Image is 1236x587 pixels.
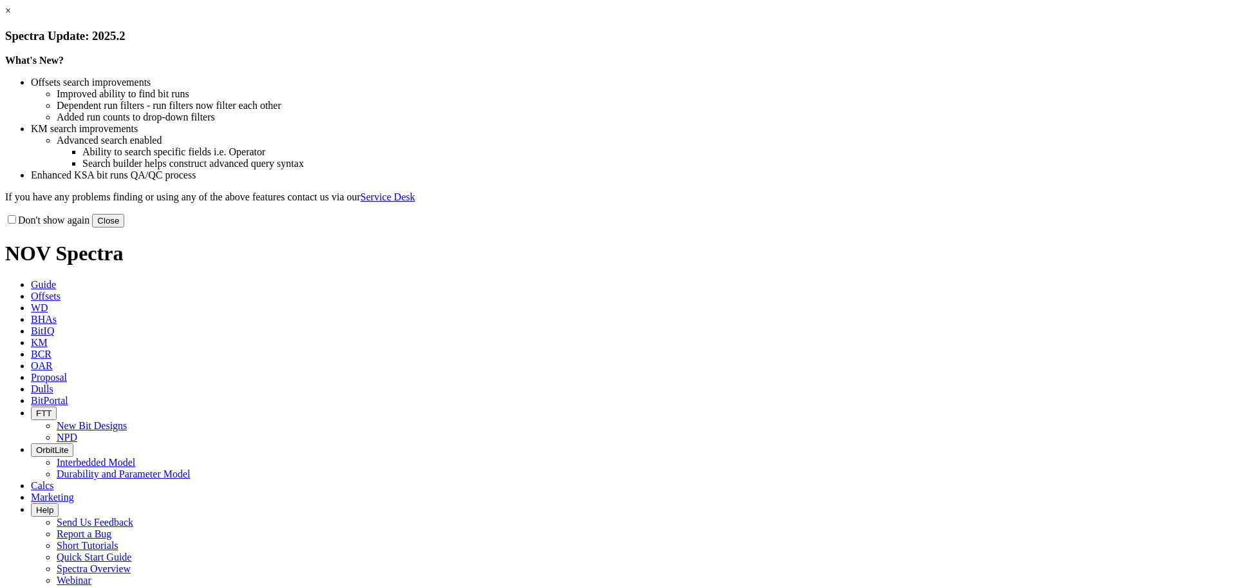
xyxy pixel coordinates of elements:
[31,325,54,336] span: BitIQ
[82,146,1231,158] li: Ability to search specific fields i.e. Operator
[31,279,56,290] span: Guide
[31,302,48,313] span: WD
[57,111,1231,123] li: Added run counts to drop-down filters
[31,372,67,383] span: Proposal
[57,540,118,551] a: Short Tutorials
[57,528,111,539] a: Report a Bug
[5,29,1231,43] h3: Spectra Update: 2025.2
[31,349,51,360] span: BCR
[5,55,64,66] strong: What's New?
[57,457,135,468] a: Interbedded Model
[57,468,191,479] a: Durability and Parameter Model
[36,505,53,515] span: Help
[31,314,57,325] span: BHAs
[57,563,131,574] a: Spectra Overview
[31,337,48,348] span: KM
[57,575,91,586] a: Webinar
[5,215,89,226] label: Don't show again
[57,420,127,431] a: New Bit Designs
[5,191,1231,203] p: If you have any problems finding or using any of the above features contact us via our
[82,158,1231,169] li: Search builder helps construct advanced query syntax
[31,123,1231,135] li: KM search improvements
[5,5,11,16] a: ×
[31,77,1231,88] li: Offsets search improvements
[31,480,54,491] span: Calcs
[5,242,1231,265] h1: NOV Spectra
[31,395,68,406] span: BitPortal
[36,445,68,455] span: OrbitLite
[31,492,74,503] span: Marketing
[57,552,131,563] a: Quick Start Guide
[57,517,133,528] a: Send Us Feedback
[57,432,77,443] a: NPD
[8,215,16,224] input: Don't show again
[57,135,1231,146] li: Advanced search enabled
[36,409,51,418] span: FTT
[31,169,1231,181] li: Enhanced KSA bit runs QA/QC process
[31,360,53,371] span: OAR
[92,214,124,227] button: Close
[31,383,53,394] span: Dulls
[360,191,415,202] a: Service Desk
[57,88,1231,100] li: Improved ability to find bit runs
[31,291,61,302] span: Offsets
[57,100,1231,111] li: Dependent run filters - run filters now filter each other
